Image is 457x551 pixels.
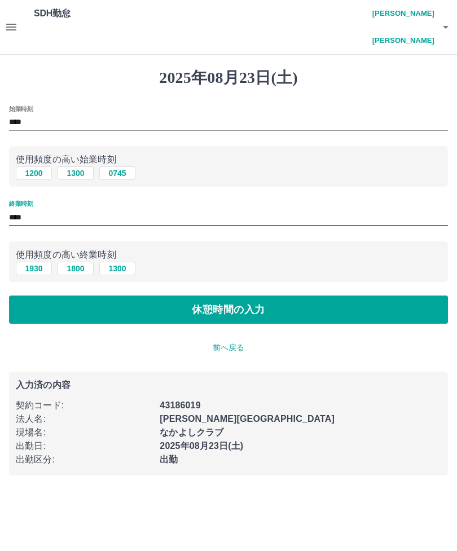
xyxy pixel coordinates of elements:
[160,427,223,437] b: なかよしクラブ
[99,262,135,275] button: 1300
[9,296,448,324] button: 休憩時間の入力
[16,381,441,390] p: 入力済の内容
[16,439,153,453] p: 出勤日 :
[160,441,243,451] b: 2025年08月23日(土)
[58,262,94,275] button: 1800
[9,200,33,208] label: 終業時刻
[16,153,441,166] p: 使用頻度の高い始業時刻
[160,400,200,410] b: 43186019
[99,166,135,180] button: 0745
[160,414,335,424] b: [PERSON_NAME][GEOGRAPHIC_DATA]
[9,68,448,87] h1: 2025年08月23日(土)
[9,104,33,113] label: 始業時刻
[16,248,441,262] p: 使用頻度の高い終業時刻
[160,455,178,464] b: 出勤
[58,166,94,180] button: 1300
[9,342,448,354] p: 前へ戻る
[16,453,153,466] p: 出勤区分 :
[16,412,153,426] p: 法人名 :
[16,166,52,180] button: 1200
[16,262,52,275] button: 1930
[16,426,153,439] p: 現場名 :
[16,399,153,412] p: 契約コード :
